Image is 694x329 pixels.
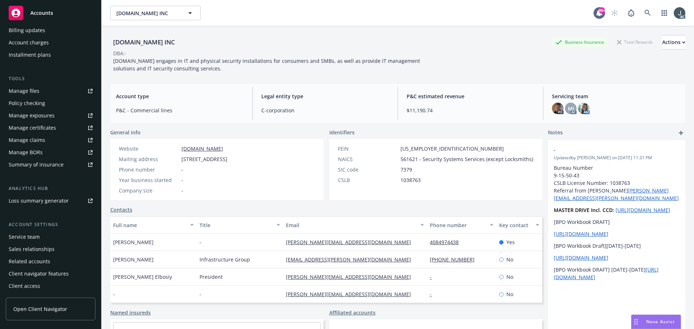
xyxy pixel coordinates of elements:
span: - [181,187,183,194]
div: Drag to move [631,315,641,329]
span: - [200,238,201,246]
span: - [200,290,201,298]
a: Sales relationships [6,243,95,255]
img: photo [578,103,590,114]
div: Manage certificates [9,122,56,134]
span: Infrastructure Group [200,256,250,263]
span: Identifiers [329,129,355,136]
span: [PERSON_NAME] [113,238,154,246]
span: C-corporation [261,107,389,114]
div: Company size [119,187,179,194]
a: Installment plans [6,49,95,61]
a: Related accounts [6,256,95,267]
span: [US_EMPLOYER_IDENTIFICATION_NUMBER] [400,145,504,152]
a: [PHONE_NUMBER] [430,256,480,263]
a: Contacts [110,206,132,213]
span: 1038763 [400,176,421,184]
span: $11,190.74 [407,107,534,114]
p: [BPO Workbook Draft][DATE]-[DATE] [554,242,680,250]
span: P&C - Commercial lines [116,107,244,114]
div: Sales relationships [9,243,55,255]
span: Legal entity type [261,92,389,100]
a: Switch app [657,6,672,20]
div: Actions [662,35,685,49]
span: No [506,273,513,281]
div: Full name [113,221,186,229]
div: Key contact [499,221,531,229]
div: Total Rewards [613,38,656,47]
div: NAICS [338,155,398,163]
div: Tools [6,75,95,82]
a: Manage certificates [6,122,95,134]
span: Accounts [30,10,53,16]
div: Client access [9,280,40,292]
div: Website [119,145,179,152]
div: Billing updates [9,25,45,36]
span: MJ [568,105,574,112]
a: Manage exposures [6,110,95,121]
strong: MASTER DRIVE Incl. CCD: [554,207,614,213]
a: [URL][DOMAIN_NAME] [554,254,608,261]
button: Phone number [427,216,496,234]
div: Policy checking [9,98,45,109]
div: SIC code [338,166,398,173]
a: [PERSON_NAME][EMAIL_ADDRESS][DOMAIN_NAME] [286,239,417,246]
button: Actions [662,35,685,49]
span: 7379 [400,166,412,173]
div: -Updatedby [PERSON_NAME] on [DATE] 11:31 PMBureau Number 9-15-50-43 CSLB License Number: 1038763 ... [548,140,685,287]
a: [DOMAIN_NAME] [181,145,223,152]
span: No [506,256,513,263]
a: Client navigator features [6,268,95,280]
div: Client navigator features [9,268,69,280]
a: Policy checking [6,98,95,109]
a: Accounts [6,3,95,23]
div: DBA: - [113,49,127,57]
p: [BPO Workbook DRAFT] [554,218,680,226]
span: P&C estimated revenue [407,92,534,100]
a: Billing updates [6,25,95,36]
a: Loss summary generator [6,195,95,207]
img: photo [674,7,685,19]
a: 4084974438 [430,239,464,246]
p: Bureau Number 9-15-50-43 CSLB License Number: 1038763 Referral from [PERSON_NAME] [554,164,680,202]
a: Client access [6,280,95,292]
a: Service team [6,231,95,243]
span: - [181,166,183,173]
button: Key contact [496,216,542,234]
div: Phone number [430,221,485,229]
span: Account type [116,92,244,100]
div: Year business started [119,176,179,184]
a: [URL][DOMAIN_NAME] [616,207,670,213]
span: General info [110,129,141,136]
button: Title [197,216,283,234]
div: Summary of insurance [9,159,64,170]
a: Account charges [6,37,95,48]
a: - [430,273,437,280]
p: [BPO Workbook DRAFT] [DATE]-[DATE] [554,266,680,281]
span: Nova Assist [646,319,675,325]
a: [URL][DOMAIN_NAME] [554,230,608,237]
div: Manage BORs [9,147,43,158]
a: Summary of insurance [6,159,95,170]
a: [PERSON_NAME][EMAIL_ADDRESS][DOMAIN_NAME] [286,291,417,298]
span: Updated by [PERSON_NAME] on [DATE] 11:31 PM [554,155,680,161]
div: Analytics hub [6,185,95,192]
div: Phone number [119,166,179,173]
div: Business Insurance [552,38,608,47]
div: Title [200,221,272,229]
span: No [506,290,513,298]
a: Affiliated accounts [329,309,376,316]
div: 99+ [599,7,605,14]
div: Mailing address [119,155,179,163]
div: Service team [9,231,40,243]
span: Servicing team [552,92,680,100]
a: Start snowing [607,6,622,20]
div: Manage files [9,85,39,97]
a: - [430,291,437,298]
a: Report a Bug [624,6,638,20]
a: Manage claims [6,134,95,146]
span: - [181,176,183,184]
div: Manage claims [9,134,45,146]
button: Nova Assist [631,315,681,329]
